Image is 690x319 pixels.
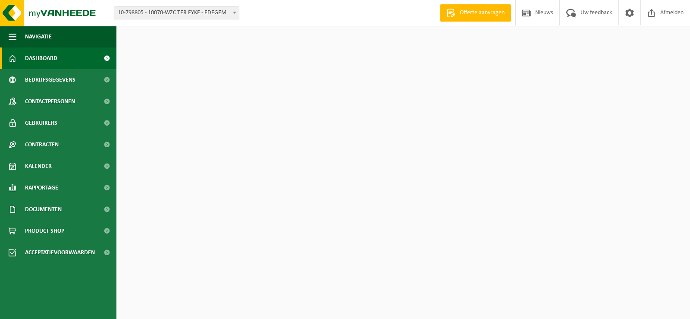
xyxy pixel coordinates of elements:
[440,4,511,22] a: Offerte aanvragen
[25,155,52,177] span: Kalender
[25,220,64,242] span: Product Shop
[114,6,239,19] span: 10-798805 - 10070-WZC TER EYKE - EDEGEM
[25,134,59,155] span: Contracten
[25,69,75,91] span: Bedrijfsgegevens
[25,242,95,263] span: Acceptatievoorwaarden
[25,112,57,134] span: Gebruikers
[25,177,58,199] span: Rapportage
[25,26,52,47] span: Navigatie
[114,7,239,19] span: 10-798805 - 10070-WZC TER EYKE - EDEGEM
[25,199,62,220] span: Documenten
[458,9,507,17] span: Offerte aanvragen
[25,91,75,112] span: Contactpersonen
[25,47,57,69] span: Dashboard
